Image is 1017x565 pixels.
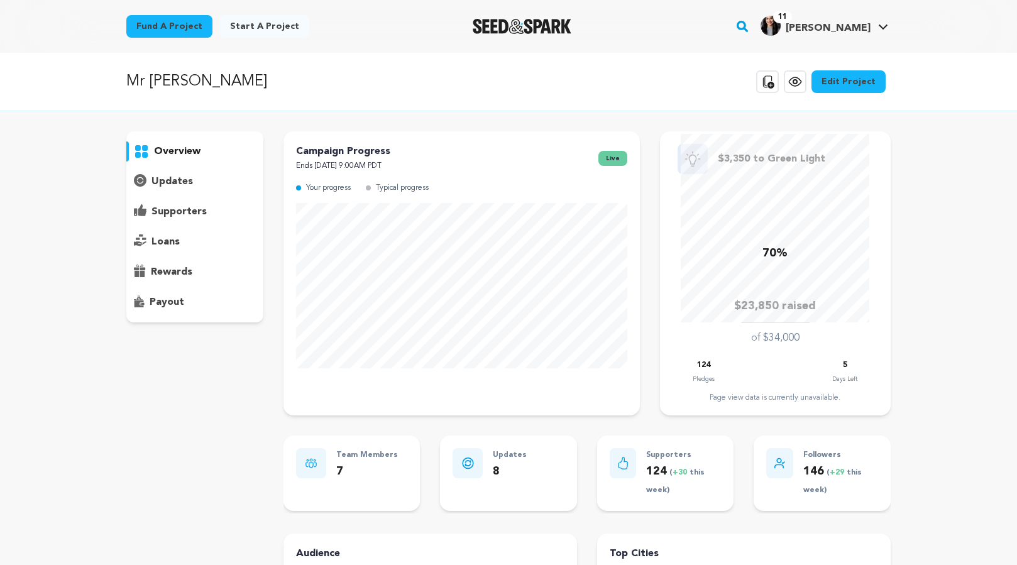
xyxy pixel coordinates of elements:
[830,469,847,476] span: +29
[493,463,527,481] p: 8
[126,141,263,162] button: overview
[336,463,398,481] p: 7
[151,174,193,189] p: updates
[646,448,721,463] p: Supporters
[761,16,781,36] img: 923525ef5214e063.jpg
[610,546,878,561] h4: Top Cities
[296,144,390,159] p: Campaign Progress
[151,204,207,219] p: supporters
[758,13,891,36] a: Noyes B.'s Profile
[376,181,429,195] p: Typical progress
[151,234,180,250] p: loans
[154,144,201,159] p: overview
[220,15,309,38] a: Start a project
[473,19,571,34] a: Seed&Spark Homepage
[673,393,878,403] div: Page view data is currently unavailable.
[693,373,715,385] p: Pledges
[761,16,871,36] div: Noyes B.'s Profile
[296,546,564,561] h4: Audience
[126,292,263,312] button: payout
[493,448,527,463] p: Updates
[811,70,886,93] a: Edit Project
[151,265,192,280] p: rewards
[832,373,857,385] p: Days Left
[762,244,788,263] p: 70%
[126,15,212,38] a: Fund a project
[126,262,263,282] button: rewards
[673,469,690,476] span: +30
[803,448,878,463] p: Followers
[126,172,263,192] button: updates
[697,358,710,373] p: 124
[646,469,705,495] span: ( this week)
[126,70,267,93] p: Mr [PERSON_NAME]
[773,11,792,23] span: 11
[786,23,871,33] span: [PERSON_NAME]
[126,202,263,222] button: supporters
[803,463,878,499] p: 146
[150,295,184,310] p: payout
[758,13,891,40] span: Noyes B.'s Profile
[843,358,847,373] p: 5
[803,469,862,495] span: ( this week)
[296,159,390,173] p: Ends [DATE] 9:00AM PDT
[473,19,571,34] img: Seed&Spark Logo Dark Mode
[646,463,721,499] p: 124
[751,331,800,346] p: of $34,000
[306,181,351,195] p: Your progress
[598,151,627,166] span: live
[126,232,263,252] button: loans
[336,448,398,463] p: Team Members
